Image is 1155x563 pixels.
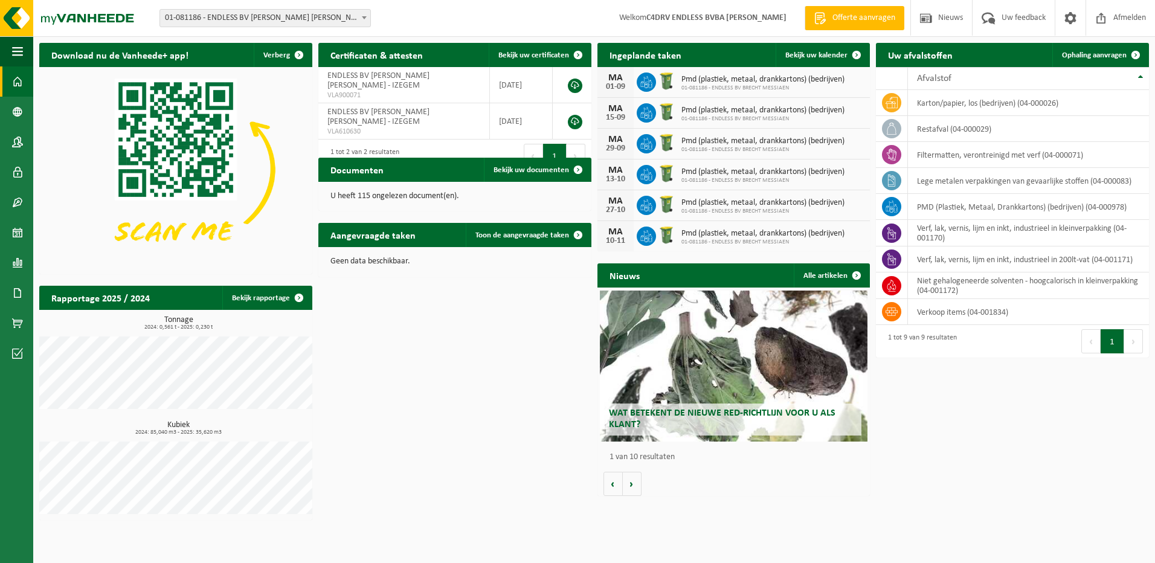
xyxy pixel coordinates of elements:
[610,453,864,462] p: 1 van 10 resultaten
[876,43,965,66] h2: Uw afvalstoffen
[656,194,677,214] img: WB-0240-HPE-GN-50
[263,51,290,59] span: Verberg
[159,9,371,27] span: 01-081186 - ENDLESS BV BRECHT MESSIAEN - IZEGEM
[794,263,869,288] a: Alle artikelen
[543,144,567,168] button: 1
[490,103,553,140] td: [DATE]
[254,43,311,67] button: Verberg
[656,71,677,91] img: WB-0240-HPE-GN-50
[603,144,628,153] div: 29-09
[603,237,628,245] div: 10-11
[494,166,569,174] span: Bekijk uw documenten
[656,132,677,153] img: WB-0240-HPE-GN-50
[39,67,312,272] img: Download de VHEPlus App
[603,472,623,496] button: Vorige
[603,135,628,144] div: MA
[318,158,396,181] h2: Documenten
[45,324,312,330] span: 2024: 0,561 t - 2025: 0,230 t
[498,51,569,59] span: Bekijk uw certificaten
[39,43,201,66] h2: Download nu de Vanheede+ app!
[524,144,543,168] button: Previous
[908,116,1149,142] td: restafval (04-000029)
[475,231,569,239] span: Toon de aangevraagde taken
[327,127,481,137] span: VLA610630
[1081,329,1101,353] button: Previous
[681,167,845,177] span: Pmd (plastiek, metaal, drankkartons) (bedrijven)
[603,166,628,175] div: MA
[45,429,312,436] span: 2024: 85,040 m3 - 2025: 35,620 m3
[917,74,951,83] span: Afvalstof
[776,43,869,67] a: Bekijk uw kalender
[603,206,628,214] div: 27-10
[882,328,957,355] div: 1 tot 9 van 9 resultaten
[646,13,787,22] strong: C4DRV ENDLESS BVBA [PERSON_NAME]
[609,408,835,429] span: Wat betekent de nieuwe RED-richtlijn voor u als klant?
[597,43,693,66] h2: Ingeplande taken
[222,286,311,310] a: Bekijk rapportage
[681,229,845,239] span: Pmd (plastiek, metaal, drankkartons) (bedrijven)
[466,223,590,247] a: Toon de aangevraagde taken
[908,90,1149,116] td: karton/papier, los (bedrijven) (04-000026)
[603,114,628,122] div: 15-09
[908,246,1149,272] td: verf, lak, vernis, lijm en inkt, industrieel in 200lt-vat (04-001171)
[490,67,553,103] td: [DATE]
[603,73,628,83] div: MA
[327,91,481,100] span: VLA900071
[681,198,845,208] span: Pmd (plastiek, metaal, drankkartons) (bedrijven)
[908,299,1149,325] td: verkoop items (04-001834)
[489,43,590,67] a: Bekijk uw certificaten
[603,175,628,184] div: 13-10
[681,115,845,123] span: 01-081186 - ENDLESS BV BRECHT MESSIAEN
[785,51,848,59] span: Bekijk uw kalender
[908,220,1149,246] td: verf, lak, vernis, lijm en inkt, industrieel in kleinverpakking (04-001170)
[656,225,677,245] img: WB-0240-HPE-GN-50
[39,286,162,309] h2: Rapportage 2025 / 2024
[318,43,435,66] h2: Certificaten & attesten
[908,168,1149,194] td: lege metalen verpakkingen van gevaarlijke stoffen (04-000083)
[160,10,370,27] span: 01-081186 - ENDLESS BV BRECHT MESSIAEN - IZEGEM
[681,208,845,215] span: 01-081186 - ENDLESS BV BRECHT MESSIAEN
[656,101,677,122] img: WB-0240-HPE-GN-50
[45,316,312,330] h3: Tonnage
[330,192,579,201] p: U heeft 115 ongelezen document(en).
[45,421,312,436] h3: Kubiek
[908,272,1149,299] td: niet gehalogeneerde solventen - hoogcalorisch in kleinverpakking (04-001172)
[623,472,642,496] button: Volgende
[1052,43,1148,67] a: Ophaling aanvragen
[1062,51,1127,59] span: Ophaling aanvragen
[1124,329,1143,353] button: Next
[324,143,399,169] div: 1 tot 2 van 2 resultaten
[829,12,898,24] span: Offerte aanvragen
[567,144,585,168] button: Next
[597,263,652,287] h2: Nieuws
[681,239,845,246] span: 01-081186 - ENDLESS BV BRECHT MESSIAEN
[681,75,845,85] span: Pmd (plastiek, metaal, drankkartons) (bedrijven)
[330,257,579,266] p: Geen data beschikbaar.
[681,85,845,92] span: 01-081186 - ENDLESS BV BRECHT MESSIAEN
[908,194,1149,220] td: PMD (Plastiek, Metaal, Drankkartons) (bedrijven) (04-000978)
[318,223,428,246] h2: Aangevraagde taken
[1101,329,1124,353] button: 1
[681,146,845,153] span: 01-081186 - ENDLESS BV BRECHT MESSIAEN
[603,83,628,91] div: 01-09
[327,71,430,90] span: ENDLESS BV [PERSON_NAME] [PERSON_NAME] - IZEGEM
[681,177,845,184] span: 01-081186 - ENDLESS BV BRECHT MESSIAEN
[603,196,628,206] div: MA
[603,227,628,237] div: MA
[484,158,590,182] a: Bekijk uw documenten
[908,142,1149,168] td: filtermatten, verontreinigd met verf (04-000071)
[603,104,628,114] div: MA
[681,106,845,115] span: Pmd (plastiek, metaal, drankkartons) (bedrijven)
[681,137,845,146] span: Pmd (plastiek, metaal, drankkartons) (bedrijven)
[600,291,867,442] a: Wat betekent de nieuwe RED-richtlijn voor u als klant?
[805,6,904,30] a: Offerte aanvragen
[656,163,677,184] img: WB-0240-HPE-GN-50
[327,108,430,126] span: ENDLESS BV [PERSON_NAME] [PERSON_NAME] - IZEGEM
